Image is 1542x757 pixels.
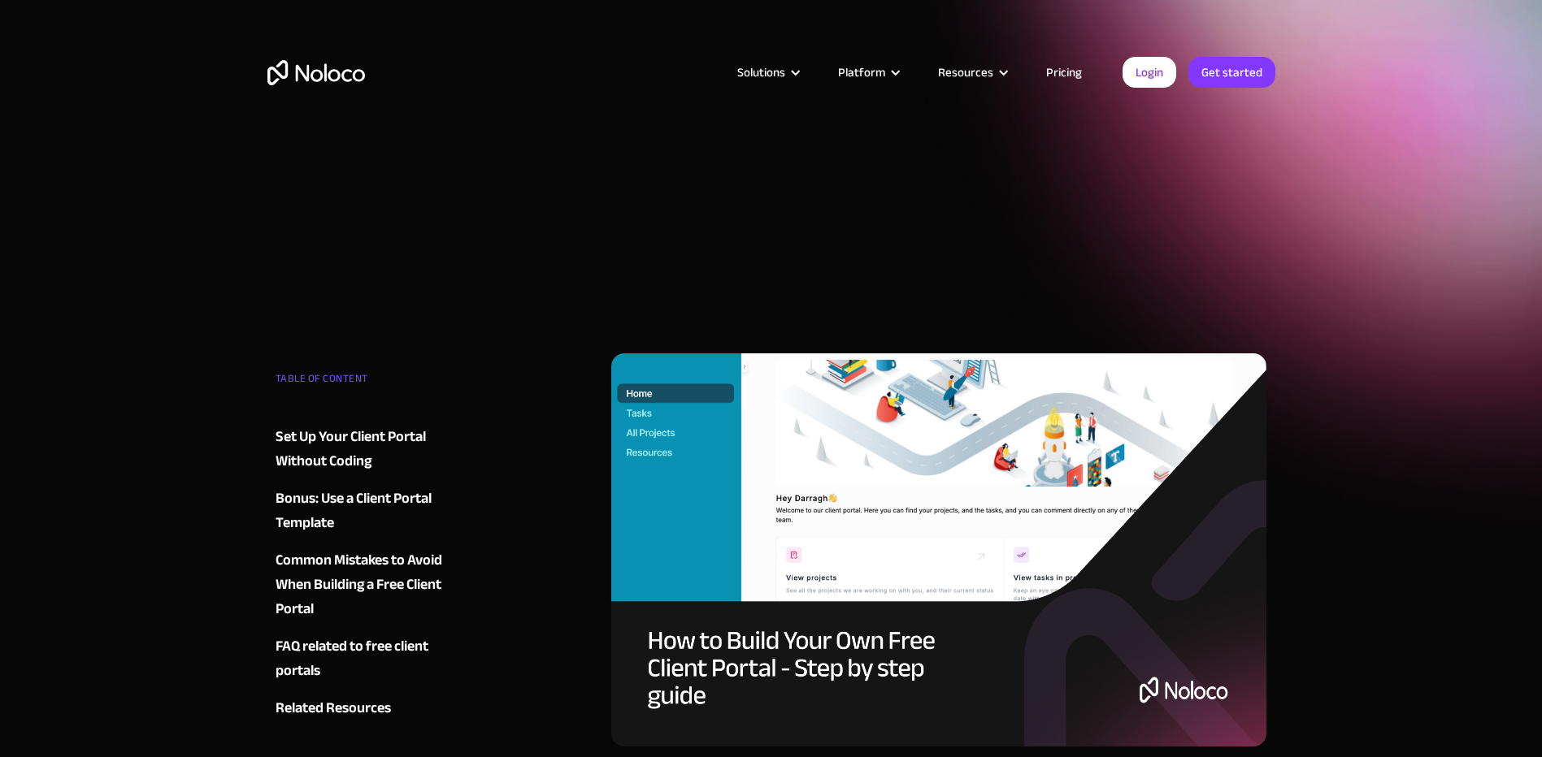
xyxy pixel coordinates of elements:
div: TABLE OF CONTENT [276,366,472,399]
div: Platform [818,62,918,83]
a: Pricing [1026,62,1102,83]
a: Common Mistakes to Avoid When Building a Free Client Portal [276,548,472,621]
div: Resources [918,62,1026,83]
a: Related Resources [276,696,472,720]
div: Platform [838,62,885,83]
a: Login [1123,57,1176,88]
a: FAQ related to free client portals [276,634,472,683]
div: Resources [938,62,993,83]
a: Get started [1188,57,1275,88]
div: Solutions [737,62,785,83]
div: Related Resources [276,696,391,720]
div: Solutions [717,62,818,83]
a: home [267,60,365,85]
a: Bonus: Use a Client Portal Template [276,487,472,535]
a: Set Up Your Client Portal Without Coding [276,425,472,474]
